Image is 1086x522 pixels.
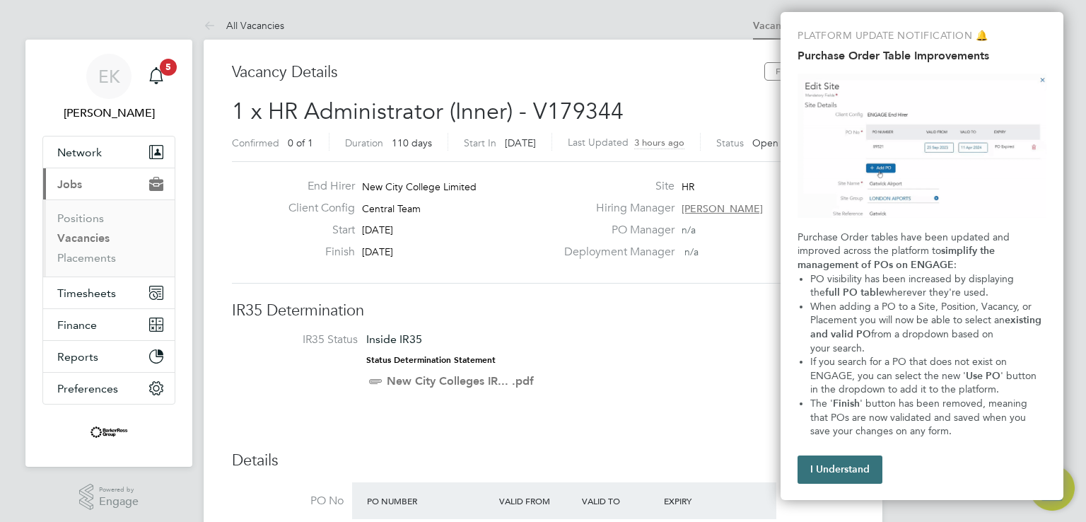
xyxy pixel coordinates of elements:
span: Finance [57,318,97,332]
strong: Use PO [966,370,1000,382]
strong: simplify the management of POs on ENGAGE [798,245,998,271]
label: Status [716,137,744,149]
span: Open [752,137,778,149]
span: Preferences [57,382,118,395]
h3: IR35 Determination [232,301,854,321]
strong: Finish [833,398,860,410]
a: Go to home page [42,419,175,441]
span: 5 [160,59,177,76]
span: n/a [682,224,696,236]
label: Confirmed [232,137,279,149]
span: [DATE] [362,224,393,236]
span: n/a [684,245,699,258]
span: wherever they're used. [884,286,988,298]
span: HR [682,180,694,193]
span: Central Team [362,202,421,215]
label: PO Manager [556,223,675,238]
div: Valid From [496,488,578,514]
span: The ' [810,398,833,410]
a: Positions [57,211,104,225]
span: ' button in the dropdown to add it to the platform. [810,370,1039,396]
span: ' button has been removed, meaning that POs are now validated and saved when you save your change... [810,398,1030,437]
span: Purchase Order tables have been updated and improved across the platform to [798,231,1012,257]
p: PLATFORM UPDATE NOTIFICATION 🔔 [798,29,1046,43]
span: If you search for a PO that does not exist on ENGAGE, you can select the new ' [810,356,1010,382]
span: PO visibility has been increased by displaying the [810,273,1017,299]
label: Hiring Manager [556,201,675,216]
span: EK [98,67,120,86]
a: Placements [57,251,116,265]
span: Inside IR35 [366,332,422,346]
div: PO Number [363,488,496,514]
span: 110 days [392,137,432,149]
label: Client Config [277,201,355,216]
a: New City Colleges IR... .pdf [387,374,534,388]
span: 0 of 1 [288,137,313,149]
img: barkerross1-logo-retina.png [86,419,132,441]
label: Last Updated [568,136,629,149]
a: Go to account details [42,54,175,122]
strong: Status Determination Statement [366,355,496,365]
a: All Vacancies [204,19,284,32]
nav: Main navigation [25,40,192,467]
strong: existing and valid PO [810,314,1044,340]
span: Reports [57,350,98,364]
span: When adding a PO to a Site, Position, Vacancy, or Placement you will now be able to select an [810,301,1034,327]
span: : [954,259,957,271]
label: Site [556,179,675,194]
strong: full PO table [825,286,884,298]
div: Valid To [578,488,661,514]
span: 1 x HR Administrator (Inner) - V179344 [232,98,624,125]
span: Timesheets [57,286,116,300]
span: [DATE] [505,137,536,149]
span: New City College Limited [362,180,477,193]
a: Vacancy [753,20,791,32]
label: End Hirer [277,179,355,194]
a: Vacancies [57,231,110,245]
label: Finish [277,245,355,260]
span: Jobs [57,178,82,191]
label: Start In [464,137,496,149]
span: [PERSON_NAME] [682,202,763,215]
div: Expiry [660,488,743,514]
h2: Purchase Order Table Improvements [798,49,1046,62]
img: Purchase Order Table Improvements [798,74,1046,218]
button: Follow [764,62,812,81]
label: Deployment Manager [556,245,675,260]
span: [DATE] [362,245,393,258]
span: 3 hours ago [634,137,684,149]
span: Ellie Kerry [42,105,175,122]
span: Powered by [99,484,139,496]
div: Purchase Order Table Improvements [781,12,1063,500]
span: from a dropdown based on your search. [810,328,1030,354]
h3: Details [232,451,854,471]
label: PO No [232,494,344,509]
span: Engage [99,496,139,508]
label: Duration [345,137,383,149]
label: IR35 Status [246,332,358,347]
span: Network [57,146,102,159]
label: Start [277,223,355,238]
h3: Vacancy Details [232,62,764,83]
button: I Understand [798,456,882,484]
